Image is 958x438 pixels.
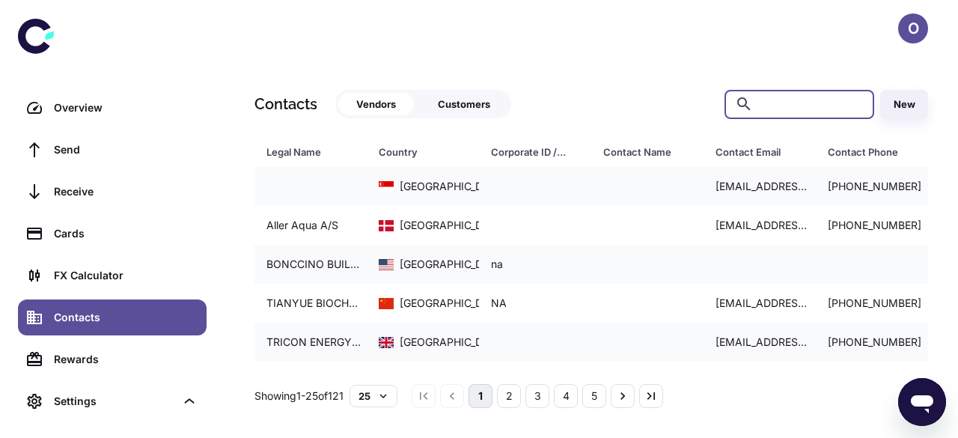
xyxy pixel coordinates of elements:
[400,178,507,195] div: [GEOGRAPHIC_DATA]
[880,90,928,119] button: New
[379,142,473,162] span: Country
[54,183,198,200] div: Receive
[603,142,698,162] span: Contact Name
[479,289,591,317] div: NA
[898,13,928,43] button: O
[525,384,549,408] button: Go to page 3
[254,211,367,240] div: Aller Aqua A/S
[828,142,903,162] div: Contact Phone
[379,142,454,162] div: Country
[254,250,367,279] div: BONCCINO BUILDING MATERIALS LIMITED
[816,172,928,201] div: [PHONE_NUMBER]
[639,384,663,408] button: Go to last page
[350,385,397,407] button: 25
[254,388,344,404] p: Showing 1-25 of 121
[704,172,816,201] div: [EMAIL_ADDRESS][DOMAIN_NAME]
[18,132,207,168] a: Send
[716,142,810,162] span: Contact Email
[898,378,946,426] iframe: Button to launch messaging window
[582,384,606,408] button: Go to page 5
[54,393,175,410] div: Settings
[254,289,367,317] div: TIANYUE BIOCHEMICAL CO., LTD
[54,100,198,116] div: Overview
[54,309,198,326] div: Contacts
[54,267,198,284] div: FX Calculator
[400,256,507,273] div: [GEOGRAPHIC_DATA]
[400,334,507,350] div: [GEOGRAPHIC_DATA]
[400,217,507,234] div: [GEOGRAPHIC_DATA]
[816,211,928,240] div: [PHONE_NUMBER]
[18,341,207,377] a: Rewards
[54,351,198,368] div: Rewards
[554,384,578,408] button: Go to page 4
[18,174,207,210] a: Receive
[469,384,492,408] button: page 1
[816,289,928,317] div: [PHONE_NUMBER]
[18,216,207,252] a: Cards
[266,142,361,162] span: Legal Name
[611,384,635,408] button: Go to next page
[18,258,207,293] a: FX Calculator
[54,225,198,242] div: Cards
[18,90,207,126] a: Overview
[828,142,922,162] span: Contact Phone
[704,211,816,240] div: [EMAIL_ADDRESS][DOMAIN_NAME]
[18,299,207,335] a: Contacts
[254,328,367,356] div: TRICON ENERGY UK LIMITED
[716,142,790,162] div: Contact Email
[816,328,928,356] div: [PHONE_NUMBER]
[704,289,816,317] div: [EMAIL_ADDRESS][DOMAIN_NAME]
[420,93,508,115] button: Customers
[704,328,816,356] div: [EMAIL_ADDRESS][DOMAIN_NAME]
[491,142,585,162] span: Corporate ID / VAT
[400,295,507,311] div: [GEOGRAPHIC_DATA]
[497,384,521,408] button: Go to page 2
[479,250,591,279] div: na
[603,142,678,162] div: Contact Name
[409,384,665,408] nav: pagination navigation
[491,142,566,162] div: Corporate ID / VAT
[54,142,198,158] div: Send
[266,142,341,162] div: Legal Name
[18,383,207,419] div: Settings
[254,93,317,115] h1: Contacts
